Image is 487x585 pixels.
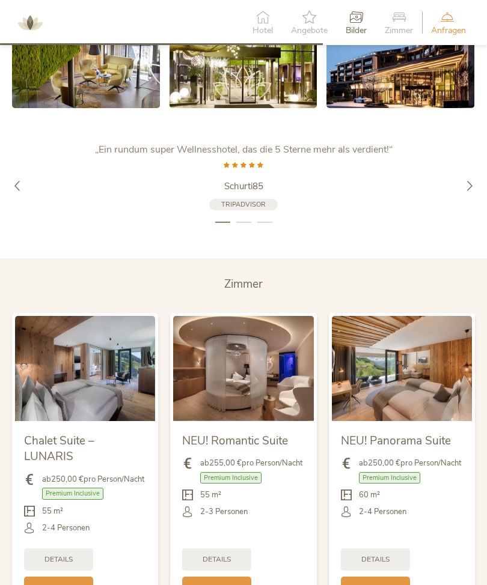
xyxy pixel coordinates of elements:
[359,472,420,483] span: Premium Inclusive
[12,5,48,41] img: AMONTI & LUNARIS Wellnessresort
[209,199,278,210] a: Tripadvisor
[291,26,328,35] span: Angebote
[42,474,144,485] span: ab pro Person/Nacht
[173,316,313,421] img: NEU! Romantic Suite
[203,554,231,565] span: Details
[359,506,406,517] span: 2-4 Personen
[385,26,413,35] span: Zimmer
[51,474,84,485] b: 250,00 €
[200,506,248,517] span: 2-3 Personen
[221,200,266,209] span: Tripadvisor
[341,433,451,449] span: NEU! Panorama Suite
[12,18,48,26] a: AMONTI & LUNARIS Wellnessresort
[224,180,263,192] span: Schurti85
[182,433,288,449] span: NEU! Romantic Suite
[42,506,63,517] span: 55 m²
[368,458,400,468] b: 250,00 €
[431,26,466,35] span: Anfragen
[346,26,367,35] span: Bilder
[359,490,380,500] span: 60 m²
[42,488,103,499] span: Premium Inclusive
[200,472,262,483] span: Premium Inclusive
[200,458,302,468] span: ab pro Person/Nacht
[44,554,73,565] span: Details
[95,143,393,156] span: „Ein rundum super Wellnesshotel, das die 5 Sterne mehr als verdient!“
[200,490,221,500] span: 55 m²
[209,458,242,468] b: 255,00 €
[15,316,155,421] img: Chalet Suite – LUNARIS
[332,316,472,421] img: NEU! Panorama Suite
[361,554,390,565] span: Details
[253,26,273,35] span: Hotel
[224,276,263,292] span: Zimmer
[93,180,394,193] a: Schurti85
[24,433,94,465] span: Chalet Suite – LUNARIS
[359,458,461,468] span: ab pro Person/Nacht
[42,523,90,533] span: 2-4 Personen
